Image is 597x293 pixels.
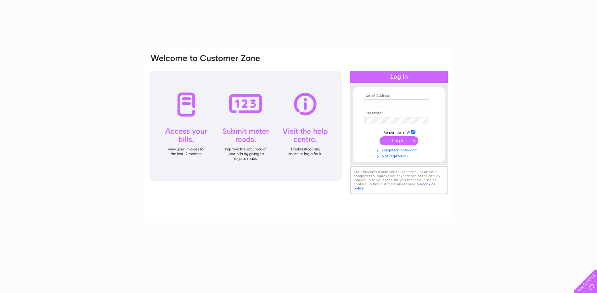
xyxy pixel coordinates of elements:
[364,153,436,159] a: Not registered?
[354,182,435,190] a: cookies policy
[363,111,436,116] th: Password:
[363,93,436,98] th: Email Address:
[350,166,448,194] div: Clear Business would like to place cookies on your computer to improve your experience of the sit...
[380,136,418,145] input: Submit
[364,147,436,153] a: Forgotten password?
[363,129,436,135] td: Remember me?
